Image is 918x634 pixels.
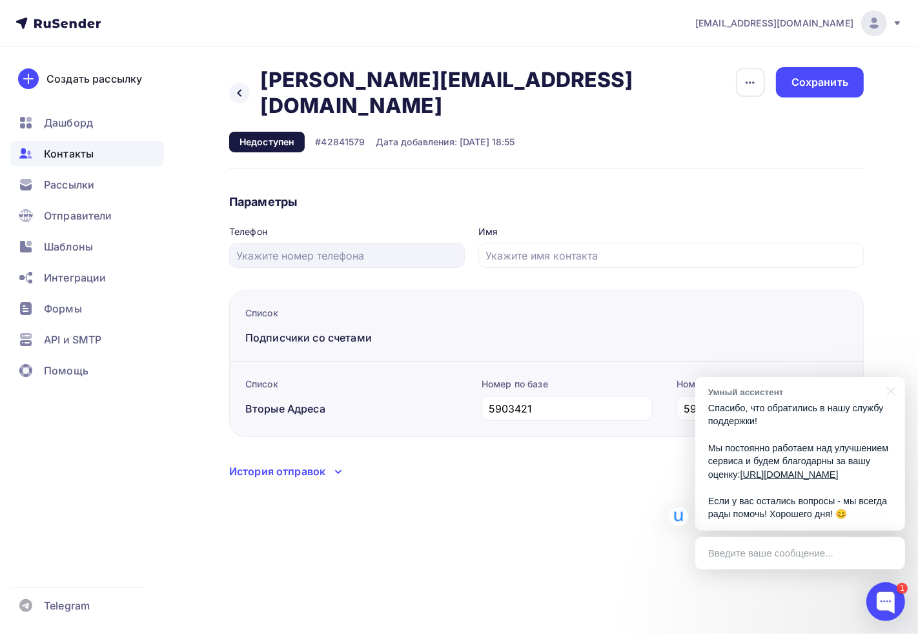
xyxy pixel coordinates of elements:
div: Введите ваше сообщение... [695,537,905,569]
span: Telegram [44,598,90,613]
h4: Параметры [229,194,864,210]
img: Умный ассистент [669,507,688,526]
a: [URL][DOMAIN_NAME] [740,469,839,480]
span: Помощь [44,363,88,378]
span: Формы [44,301,82,316]
legend: Имя [478,225,864,243]
a: Контакты [10,141,164,167]
span: Интеграции [44,270,106,285]
h2: [PERSON_NAME][EMAIL_ADDRESS][DOMAIN_NAME] [260,67,726,119]
span: API и SMTP [44,332,101,347]
div: Создать рассылку [46,71,142,87]
div: Список [245,307,468,320]
div: Вторые Адреса [245,401,468,416]
p: Спасибо, что обратились в нашу службу поддержки! Мы постоянно работаем над улучшением сервиса и б... [708,402,892,521]
a: Рассылки [10,172,164,198]
div: Список [245,378,468,391]
div: 1 [897,583,908,594]
span: Отправители [44,208,112,223]
span: Рассылки [44,177,94,192]
div: Дата добавления: [DATE] 18:55 [376,136,515,148]
a: Шаблоны [10,234,164,260]
div: Номер по базе [482,378,653,391]
a: Отправители [10,203,164,229]
legend: Телефон [229,225,465,243]
span: Шаблоны [44,239,93,254]
div: История отправок [229,464,325,479]
div: Сохранить [791,75,848,90]
span: Дашборд [44,115,93,130]
div: Номер по базе (тоже) [677,378,848,391]
div: Недоступен [229,132,305,152]
a: [EMAIL_ADDRESS][DOMAIN_NAME] [695,10,903,36]
a: Дашборд [10,110,164,136]
a: Формы [10,296,164,322]
span: [EMAIL_ADDRESS][DOMAIN_NAME] [695,17,853,30]
input: Укажите номер телефона [237,248,458,263]
span: Контакты [44,146,94,161]
div: #42841579 [315,136,365,148]
input: Укажите имя контакта [486,248,857,263]
div: Умный ассистент [708,386,879,398]
div: Подписчики со счетами [245,330,468,345]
